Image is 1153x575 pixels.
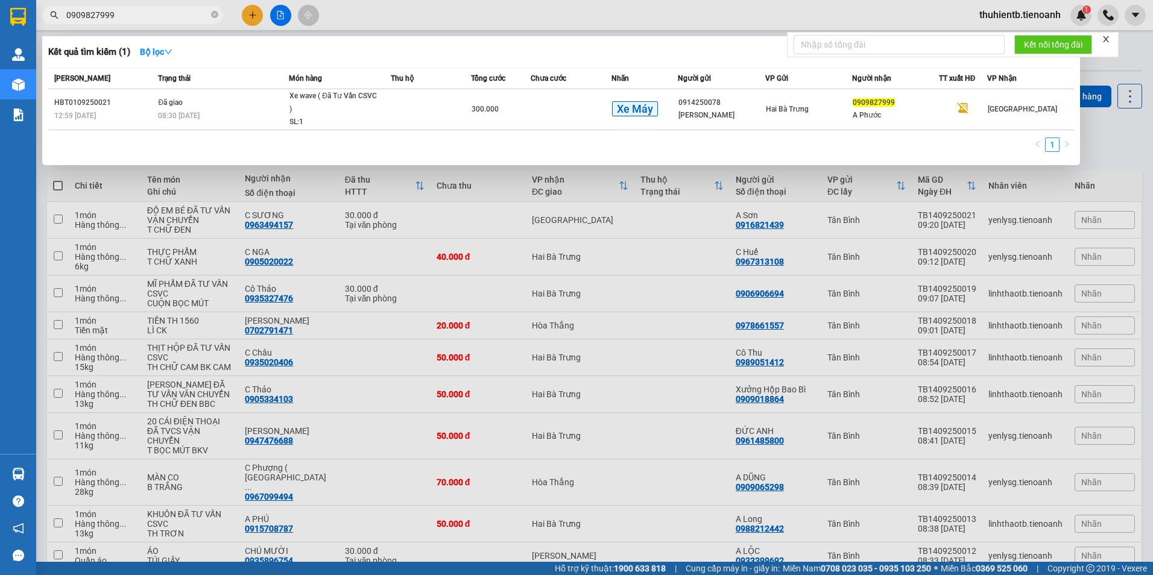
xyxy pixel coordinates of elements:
[12,48,25,61] img: warehouse-icon
[54,74,110,83] span: [PERSON_NAME]
[13,495,24,507] span: question-circle
[472,105,499,113] span: 300.000
[211,11,218,18] span: close-circle
[66,8,209,22] input: Tìm tên, số ĐT hoặc mã đơn
[158,112,200,120] span: 08:30 [DATE]
[1046,138,1059,151] a: 1
[1063,140,1070,148] span: right
[531,74,566,83] span: Chưa cước
[471,74,505,83] span: Tổng cước
[289,116,380,129] div: SL: 1
[678,74,711,83] span: Người gửi
[766,105,809,113] span: Hai Bà Trưng
[1045,137,1060,152] li: 1
[611,74,629,83] span: Nhãn
[54,96,154,109] div: HBT0109250021
[13,523,24,534] span: notification
[158,98,183,107] span: Đã giao
[10,8,26,26] img: logo-vxr
[164,48,172,56] span: down
[1060,137,1074,152] button: right
[1024,38,1082,51] span: Kết nối tổng đài
[1102,35,1110,43] span: close
[391,74,414,83] span: Thu hộ
[612,101,658,116] span: Xe Máy
[987,74,1017,83] span: VP Nhận
[852,74,891,83] span: Người nhận
[1034,140,1041,148] span: left
[130,42,182,61] button: Bộ lọcdown
[211,10,218,21] span: close-circle
[50,11,58,19] span: search
[12,108,25,121] img: solution-icon
[939,74,976,83] span: TT xuất HĐ
[1060,137,1074,152] li: Next Page
[54,112,96,120] span: 12:59 [DATE]
[48,46,130,58] h3: Kết quả tìm kiếm ( 1 )
[13,550,24,561] span: message
[140,47,172,57] strong: Bộ lọc
[289,90,380,116] div: Xe wave ( Đã Tư Vấn CSVC )
[1031,137,1045,152] button: left
[794,35,1005,54] input: Nhập số tổng đài
[678,96,764,109] div: 0914250078
[853,98,895,107] span: 0909827999
[853,109,938,122] div: A Phước
[988,105,1057,113] span: [GEOGRAPHIC_DATA]
[158,74,191,83] span: Trạng thái
[289,74,322,83] span: Món hàng
[1014,35,1092,54] button: Kết nối tổng đài
[12,78,25,91] img: warehouse-icon
[12,468,25,480] img: warehouse-icon
[678,109,764,122] div: [PERSON_NAME]
[765,74,788,83] span: VP Gửi
[1031,137,1045,152] li: Previous Page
